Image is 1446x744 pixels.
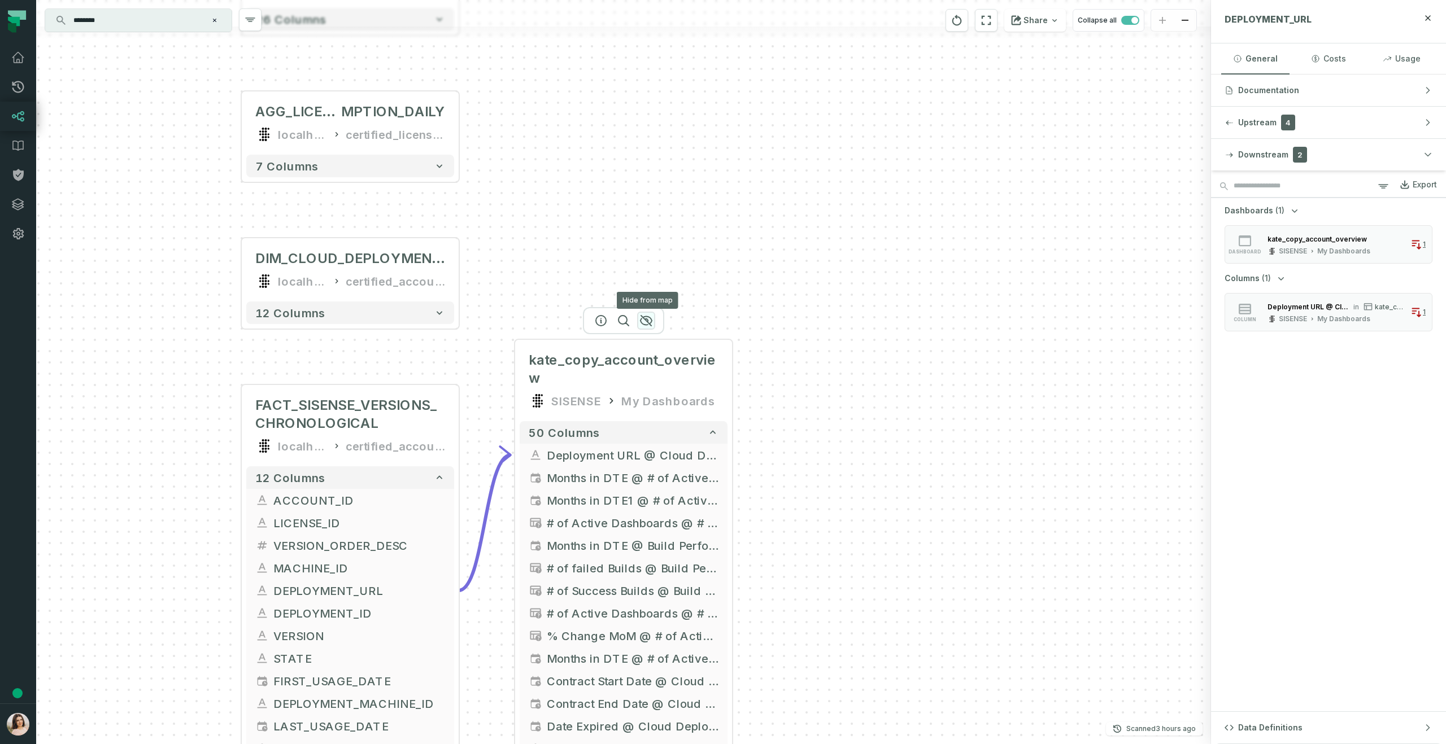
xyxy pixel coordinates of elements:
span: Months in DTE @ # of Active Dashboards Last Month [547,650,718,667]
span: Upstream [1238,117,1277,128]
button: # of Active Dashboards @ # of Active Dashboards over Time [520,511,728,534]
span: type unknown [529,516,542,529]
span: timestamp [529,697,542,710]
div: SISENSE [551,392,601,410]
div: localhost [278,125,328,143]
button: columnDeployment URL @ Cloud Deployment Info - if existsinkate_copy_account_overviewSISENSEMy Das... [1225,293,1432,331]
div: SISENSE [1279,314,1307,323]
button: Months in DTE @ Build Performance [520,534,728,557]
span: string [255,493,269,507]
button: Dashboards(1) [1225,205,1300,216]
span: Columns [1225,273,1260,284]
span: Deployment URL @ Cloud Deployment Info - if exists [547,447,718,463]
div: Tooltip anchor [12,688,23,698]
span: date [255,674,269,688]
span: timestamp [529,719,542,733]
button: LICENSE_ID [246,511,454,534]
span: FACT_SISENSE_VERSIONS_CHRONOLOGICAL [255,396,445,432]
span: # of Active Dashboards @ # of Active Dashboards over Time [547,514,718,531]
div: certified_account_overview [346,437,445,455]
span: VERSION [273,627,445,644]
span: Data Definitions [1238,722,1303,733]
span: dashboard [1229,249,1261,255]
span: string [529,448,542,462]
button: VERSION [246,624,454,647]
button: Deployment URL @ Cloud Deployment Info - if exists [520,444,728,466]
span: 12 columns [255,471,325,484]
button: LAST_USAGE_DATE [246,715,454,737]
button: Columns(1) [1225,273,1287,284]
span: string [255,606,269,620]
div: Export [1413,180,1437,190]
span: LAST_USAGE_DATE [273,717,445,734]
div: Deployment URL @ Cloud Deployment Info - if exists [1268,303,1349,311]
div: My Dashboards [621,392,715,410]
span: kate_copy_account_overview [529,351,718,387]
span: VERSION_ORDER_DESC [273,537,445,554]
button: Documentation [1211,75,1446,106]
span: 50 columns [529,426,600,439]
span: timestamp [529,674,542,688]
button: STATE [246,647,454,669]
button: # of Success Builds @ Build Performance [520,579,728,602]
button: Share [1004,9,1066,32]
span: Documentation [1238,85,1299,96]
button: Contract Start Date @ Cloud Deployment Info - if exists [520,669,728,692]
span: MACHINE_ID [273,559,445,576]
div: SISENSE [1279,247,1307,256]
span: string [255,516,269,529]
button: Months in DTE @ # of Active Dashboards over Time [520,466,728,489]
button: Clear search query [209,15,220,26]
span: string [255,697,269,710]
button: zoom out [1174,10,1196,32]
span: Downstream [1238,149,1288,160]
span: # of failed Builds @ Build Performance [547,559,718,576]
button: Scanned[DATE] 16:02:14 [1106,722,1203,736]
div: localhost [278,437,328,455]
span: 1 [1423,240,1426,249]
button: Months in DTE1 @ # of Active Dashboards over Time [520,489,728,511]
span: kate_copy_account_overview [1375,303,1406,311]
button: DEPLOYMENT_URL [246,579,454,602]
button: Date Expired @ Cloud Deployment Info - if exists [520,715,728,737]
button: % Change MoM @ # of Active Dashboards Last Month [520,624,728,647]
span: column [1234,317,1256,322]
span: integer [255,539,269,552]
relative-time: Aug 15, 2025, 4:02 PM GMT+3 [1156,724,1196,733]
span: 4 [1281,115,1295,130]
span: Months in DTE @ # of Active Dashboards over Time [547,469,718,486]
button: MACHINE_ID [246,557,454,579]
span: (1) [1275,205,1284,216]
span: FIRST_USAGE_DATE [273,672,445,689]
span: 12 columns [255,306,325,320]
span: type unknown [529,561,542,575]
button: # of Active Dashboards @ # of Active Dashboards Last Month [520,602,728,624]
button: ACCOUNT_ID [246,489,454,511]
div: kate_copy_account_overview [1268,235,1367,243]
button: VERSION_ORDER_DESC [246,534,454,557]
div: certified_account_overview [346,272,445,290]
button: General [1221,43,1290,74]
span: DEPLOYMENT_MACHINE_ID [273,695,445,712]
button: Downstream2 [1211,139,1446,170]
button: Upstream4 [1211,107,1446,138]
button: dashboardSISENSEMy Dashboards1 [1225,225,1432,264]
span: DEPLOYMENT_ID [273,605,445,622]
button: DEPLOYMENT_ID [246,602,454,624]
button: Usage [1367,43,1436,74]
div: My Dashboards [1317,247,1370,256]
span: string [255,561,269,575]
span: DEPLOYMENT_URL [1225,14,1312,25]
span: Contract End Date @ Cloud Deployment Info - if exists [547,695,718,712]
span: type unknown [529,606,542,620]
span: Months in DTE @ Build Performance [547,537,718,554]
span: 1 [1423,308,1426,317]
span: timestamp [529,493,542,507]
button: # of failed Builds @ Build Performance [520,557,728,579]
span: (1) [1262,273,1271,284]
span: in [1353,303,1359,311]
div: DIM_CLOUD_DEPLOYMENTS [255,250,445,268]
span: timestamp [529,471,542,484]
div: certified_license_utilization [346,125,445,143]
span: string [255,629,269,642]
